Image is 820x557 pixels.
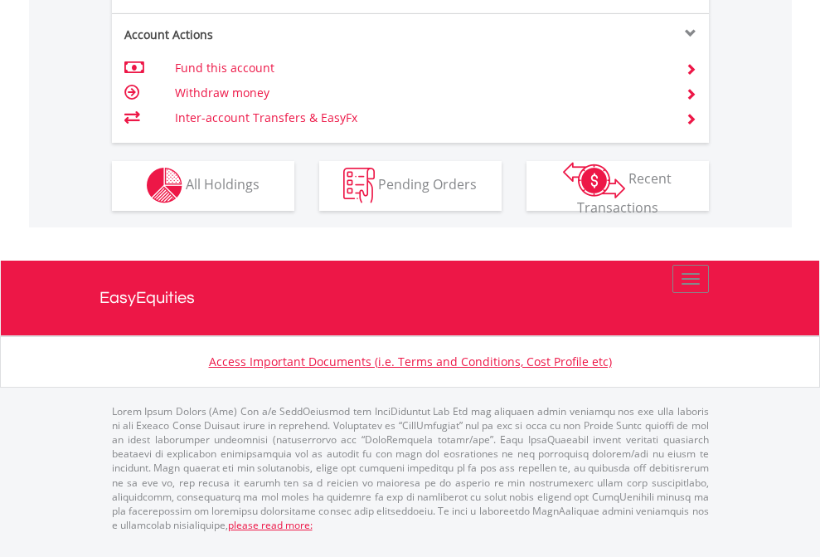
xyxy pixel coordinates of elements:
[209,354,612,369] a: Access Important Documents (i.e. Terms and Conditions, Cost Profile etc)
[526,161,709,211] button: Recent Transactions
[186,175,260,193] span: All Holdings
[563,162,625,198] img: transactions-zar-wht.png
[175,81,665,105] td: Withdraw money
[228,518,313,532] a: please read more:
[112,161,294,211] button: All Holdings
[147,168,182,203] img: holdings-wht.png
[175,56,665,81] td: Fund this account
[343,168,375,203] img: pending_instructions-wht.png
[99,261,721,335] a: EasyEquities
[112,27,410,43] div: Account Actions
[175,105,665,130] td: Inter-account Transfers & EasyFx
[378,175,477,193] span: Pending Orders
[577,169,672,217] span: Recent Transactions
[319,161,502,211] button: Pending Orders
[112,404,709,532] p: Lorem Ipsum Dolors (Ame) Con a/e SeddOeiusmod tem InciDiduntut Lab Etd mag aliquaen admin veniamq...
